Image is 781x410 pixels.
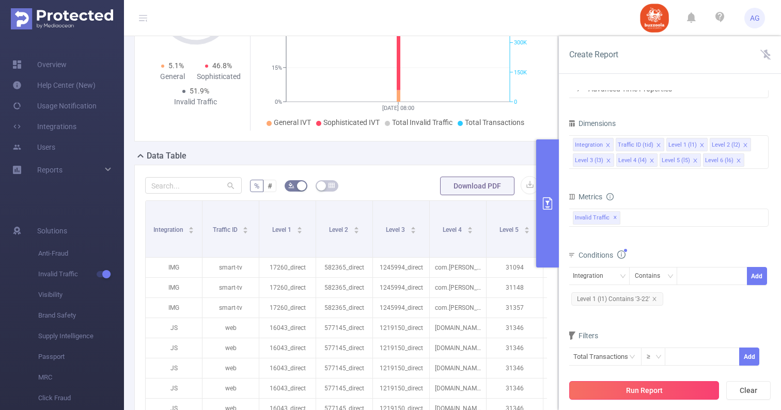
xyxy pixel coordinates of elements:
i: icon: close [699,143,705,149]
span: Level 4 [443,226,463,233]
p: 77849 [543,338,600,358]
i: icon: caret-down [243,229,248,232]
div: Sophisticated [196,71,242,82]
p: 17260_direct [259,258,316,277]
p: 582365_direct [316,258,372,277]
i: icon: caret-down [296,229,302,232]
p: 1219150_direct [373,318,429,338]
span: Level 1 (l1) Contains '3-22' [571,292,663,306]
p: 31357 [487,298,543,318]
p: 31346 [487,379,543,398]
i: icon: caret-up [410,225,416,228]
a: Overview [12,54,67,75]
p: 577145_direct [316,318,372,338]
i: icon: caret-up [189,225,194,228]
li: Integration [573,138,614,151]
li: Level 4 (l4) [616,153,658,167]
span: Reports [37,166,63,174]
p: IMG [146,278,202,297]
div: Sort [353,225,360,231]
div: Integration [575,138,603,152]
p: com.[PERSON_NAME].vastushastraintelugu [430,258,486,277]
p: 77849 [543,379,600,398]
i: icon: caret-down [524,229,529,232]
p: 582365_direct [316,298,372,318]
button: Download PDF [440,177,514,195]
span: Brand Safety [38,305,124,326]
span: Invalid Traffic [573,211,620,225]
p: 1245994_direct [373,258,429,277]
i: icon: down [667,273,674,280]
i: icon: close [736,158,741,164]
p: 16043_direct [259,338,316,358]
span: Level 3 [386,226,407,233]
span: General IVT [274,118,311,127]
i: icon: close [606,158,611,164]
span: Invalid Traffic [38,264,124,285]
tspan: 300K [514,40,527,46]
tspan: 15% [272,65,282,71]
div: Sort [524,225,530,231]
button: Clear [726,381,771,400]
i: icon: down [655,354,662,361]
span: Level 1 [272,226,293,233]
p: 577145_direct [316,379,372,398]
p: [DOMAIN_NAME] [430,379,486,398]
img: Protected Media [11,8,113,29]
div: Level 5 (l5) [662,154,690,167]
li: Level 1 (l1) [666,138,708,151]
i: icon: caret-down [189,229,194,232]
tspan: 0 [514,99,517,105]
div: Sort [242,225,248,231]
p: smart-tv [202,258,259,277]
div: Invalid Traffic [173,97,219,107]
p: web [202,379,259,398]
input: Search... [145,177,242,194]
tspan: 150K [514,69,527,76]
p: IMG [146,298,202,318]
p: 577145_direct [316,358,372,378]
i: icon: info-circle [617,250,626,259]
i: icon: close [743,143,748,149]
span: Sophisticated IVT [323,118,380,127]
i: icon: caret-up [296,225,302,228]
i: icon: close [649,158,654,164]
span: ✕ [613,212,617,224]
p: smart-tv [202,278,259,297]
p: 1219150_direct [373,338,429,358]
p: 16043_direct [259,318,316,338]
span: Total Invalid Traffic [392,118,452,127]
p: 17260_direct [259,278,316,297]
i: icon: info-circle [606,193,614,200]
span: MRC [38,367,124,388]
div: Integration [573,267,611,285]
div: Level 6 (l6) [705,154,733,167]
i: icon: caret-up [467,225,473,228]
span: Create Report [569,50,618,59]
p: 31346 [487,338,543,358]
i: icon: close [693,158,698,164]
p: web [202,318,259,338]
p: JS [146,358,202,378]
span: % [254,182,259,190]
p: [DOMAIN_NAME] [430,358,486,378]
button: Add [747,267,767,285]
div: Contains [635,267,667,285]
span: Metrics [567,193,602,201]
p: 1245994_direct [373,298,429,318]
span: Dimensions [567,119,616,128]
p: JS [146,338,202,358]
span: Passport [38,346,124,367]
p: 1219150_direct [373,379,429,398]
i: icon: caret-down [353,229,359,232]
p: JS [146,379,202,398]
a: Integrations [12,116,76,137]
li: Traffic ID (tid) [616,138,664,151]
a: Usage Notification [12,96,97,116]
p: 77838 [543,298,600,318]
a: Reports [37,160,63,180]
div: Sort [296,225,303,231]
span: Solutions [37,220,67,241]
span: 46.8% [212,61,232,70]
p: 31346 [487,358,543,378]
